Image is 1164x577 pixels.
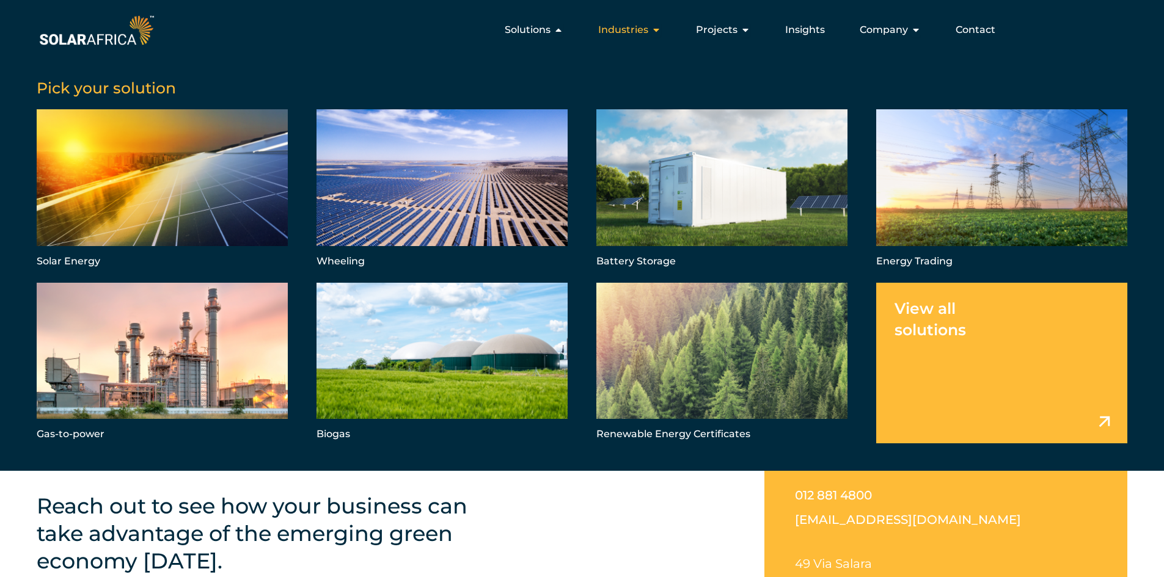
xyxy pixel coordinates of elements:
[37,109,288,270] a: Solar Energy
[37,492,495,575] h4: Reach out to see how your business can take advantage of the emerging green economy [DATE].
[795,556,872,571] span: 49 Via Salara
[956,23,995,37] a: Contact
[156,18,1005,42] nav: Menu
[696,23,738,37] span: Projects
[598,23,648,37] span: Industries
[876,283,1127,443] a: View all solutions
[795,512,1021,527] a: [EMAIL_ADDRESS][DOMAIN_NAME]
[795,488,872,503] a: 012 881 4800
[860,23,908,37] span: Company
[785,23,825,37] a: Insights
[505,23,551,37] span: Solutions
[156,18,1005,42] div: Menu Toggle
[37,79,1127,97] h5: Pick your solution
